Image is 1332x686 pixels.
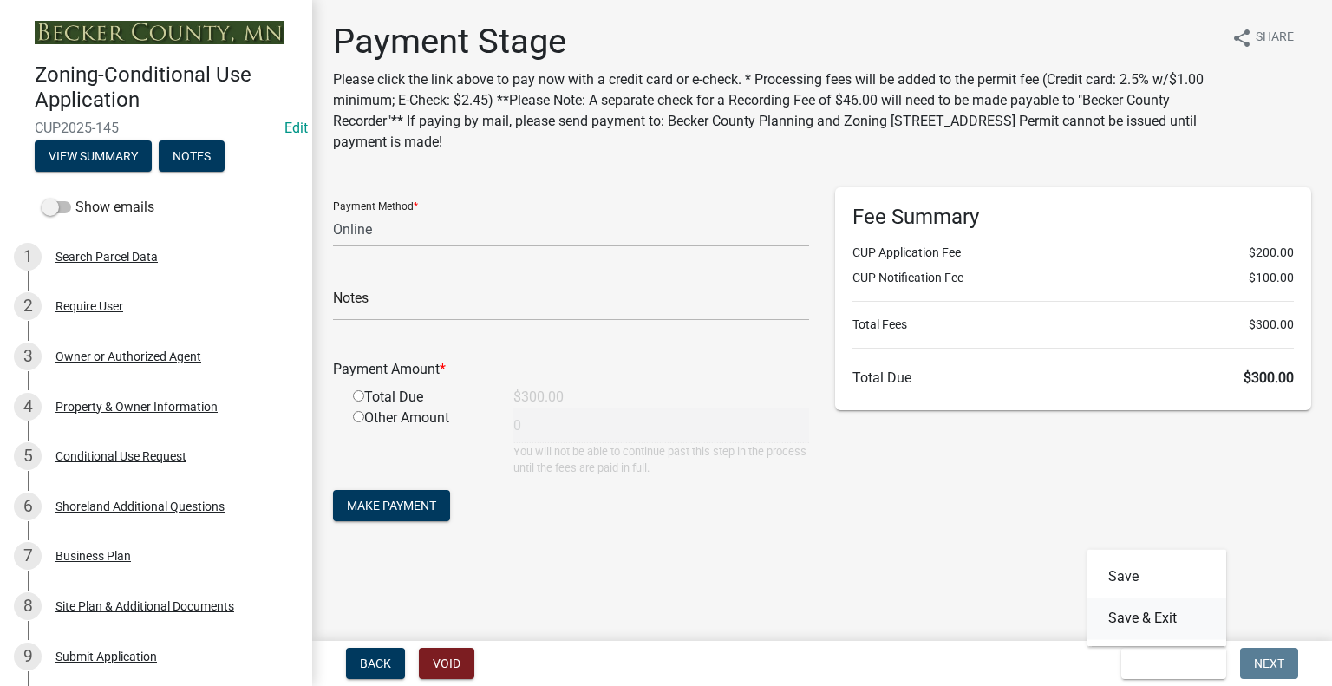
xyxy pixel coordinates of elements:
div: Total Due [340,387,500,408]
button: Back [346,648,405,679]
span: Save & Exit [1135,657,1202,670]
div: Submit Application [55,650,157,663]
span: $200.00 [1249,244,1294,262]
div: 8 [14,592,42,620]
span: Back [360,657,391,670]
div: Site Plan & Additional Documents [55,600,234,612]
li: Total Fees [852,316,1294,334]
i: share [1231,28,1252,49]
a: Edit [284,120,308,136]
wm-modal-confirm: Edit Application Number [284,120,308,136]
div: 4 [14,393,42,421]
button: Next [1240,648,1298,679]
div: 9 [14,643,42,670]
button: View Summary [35,140,152,172]
div: Payment Amount [320,359,822,380]
button: Save & Exit [1121,648,1226,679]
h1: Payment Stage [333,21,1218,62]
h6: Total Due [852,369,1294,386]
span: Make Payment [347,499,436,513]
p: Please click the link above to pay now with a credit card or e-check. * Processing fees will be a... [333,69,1218,153]
span: Share [1256,28,1294,49]
div: Require User [55,300,123,312]
div: Save & Exit [1087,549,1226,646]
label: Show emails [42,197,154,218]
div: Property & Owner Information [55,401,218,413]
div: Shoreland Additional Questions [55,500,225,513]
div: 3 [14,343,42,370]
div: Conditional Use Request [55,450,186,462]
button: Save [1087,556,1226,598]
div: 1 [14,243,42,271]
h6: Fee Summary [852,205,1294,230]
button: shareShare [1218,21,1308,55]
div: 2 [14,292,42,320]
li: CUP Notification Fee [852,269,1294,287]
button: Notes [159,140,225,172]
span: Next [1254,657,1284,670]
div: Search Parcel Data [55,251,158,263]
img: Becker County, Minnesota [35,21,284,44]
wm-modal-confirm: Summary [35,150,152,164]
div: Other Amount [340,408,500,476]
wm-modal-confirm: Notes [159,150,225,164]
button: Void [419,648,474,679]
div: 7 [14,542,42,570]
div: 5 [14,442,42,470]
div: 6 [14,493,42,520]
span: $300.00 [1249,316,1294,334]
h4: Zoning-Conditional Use Application [35,62,298,113]
li: CUP Application Fee [852,244,1294,262]
button: Make Payment [333,490,450,521]
span: $100.00 [1249,269,1294,287]
div: Business Plan [55,550,131,562]
span: CUP2025-145 [35,120,277,136]
span: $300.00 [1244,369,1294,386]
button: Save & Exit [1087,598,1226,639]
div: Owner or Authorized Agent [55,350,201,363]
